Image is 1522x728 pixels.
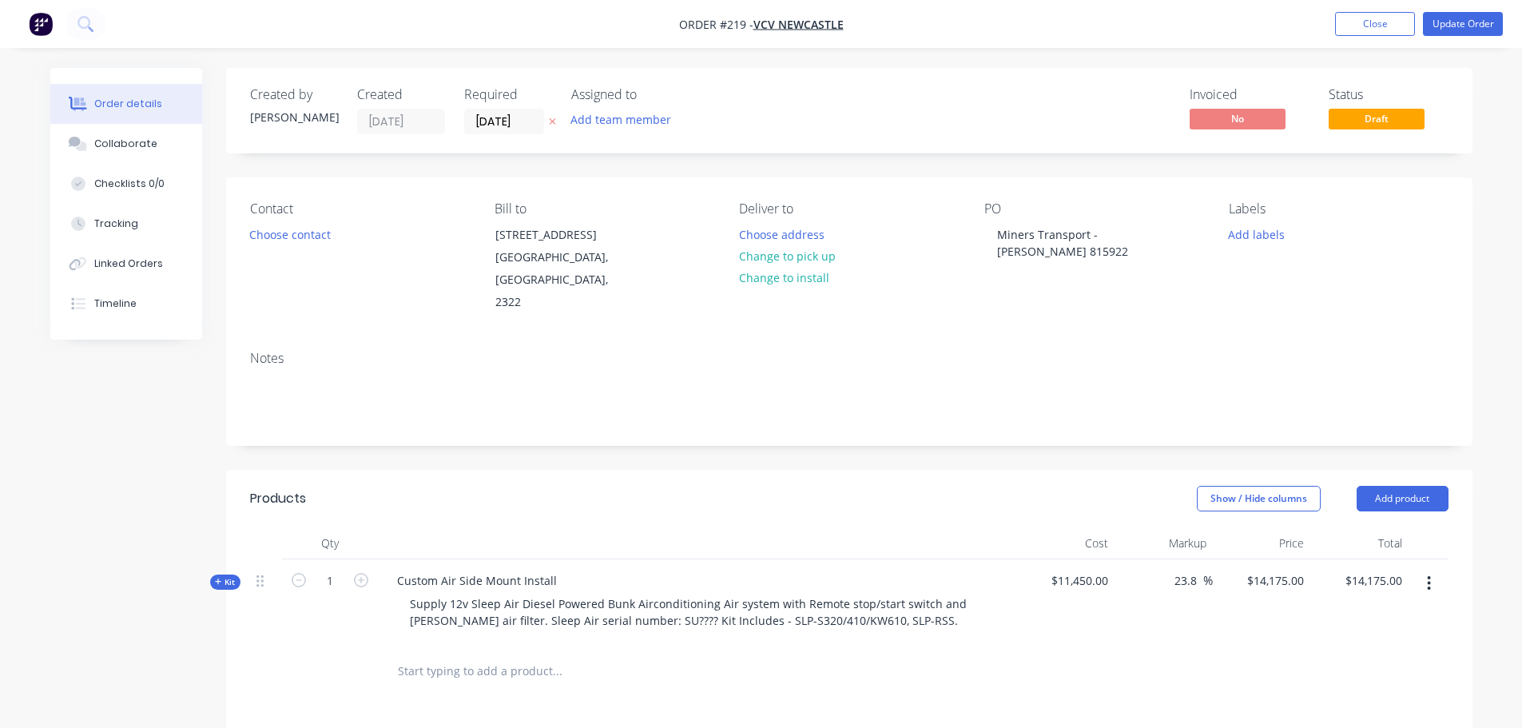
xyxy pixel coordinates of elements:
[495,224,628,246] div: [STREET_ADDRESS]
[94,97,162,111] div: Order details
[1197,486,1321,511] button: Show / Hide columns
[250,351,1448,366] div: Notes
[50,84,202,124] button: Order details
[482,223,642,314] div: [STREET_ADDRESS][GEOGRAPHIC_DATA], [GEOGRAPHIC_DATA], 2322
[1115,527,1213,559] div: Markup
[730,267,837,288] button: Change to install
[1220,223,1294,245] button: Add labels
[1229,201,1448,217] div: Labels
[94,177,165,191] div: Checklists 0/0
[1017,527,1115,559] div: Cost
[1357,486,1448,511] button: Add product
[571,109,680,130] button: Add team member
[250,87,338,102] div: Created by
[495,201,713,217] div: Bill to
[1190,87,1309,102] div: Invoiced
[384,569,570,592] div: Custom Air Side Mount Install
[1023,572,1109,589] span: $11,450.00
[240,223,339,245] button: Choose contact
[730,245,844,267] button: Change to pick up
[753,17,844,32] a: VCV Newcastle
[250,489,306,508] div: Products
[282,527,378,559] div: Qty
[1213,527,1311,559] div: Price
[94,257,163,271] div: Linked Orders
[215,576,236,588] span: Kit
[50,124,202,164] button: Collaborate
[250,201,469,217] div: Contact
[1423,12,1503,36] button: Update Order
[1310,527,1409,559] div: Total
[357,87,445,102] div: Created
[984,201,1203,217] div: PO
[1190,109,1286,129] span: No
[1329,87,1448,102] div: Status
[984,223,1184,263] div: Miners Transport - [PERSON_NAME] 815922
[397,655,717,687] input: Start typing to add a product...
[50,244,202,284] button: Linked Orders
[29,12,53,36] img: Factory
[94,137,157,151] div: Collaborate
[250,109,338,125] div: [PERSON_NAME]
[1329,109,1425,129] span: Draft
[50,284,202,324] button: Timeline
[495,246,628,313] div: [GEOGRAPHIC_DATA], [GEOGRAPHIC_DATA], 2322
[679,17,753,32] span: Order #219 -
[210,575,240,590] div: Kit
[94,296,137,311] div: Timeline
[50,164,202,204] button: Checklists 0/0
[562,109,679,130] button: Add team member
[397,592,985,632] div: Supply 12v Sleep Air Diesel Powered Bunk Airconditioning Air system with Remote stop/start switch...
[50,204,202,244] button: Tracking
[1203,571,1213,590] span: %
[464,87,552,102] div: Required
[730,223,833,245] button: Choose address
[739,201,958,217] div: Deliver to
[1335,12,1415,36] button: Close
[94,217,138,231] div: Tracking
[571,87,731,102] div: Assigned to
